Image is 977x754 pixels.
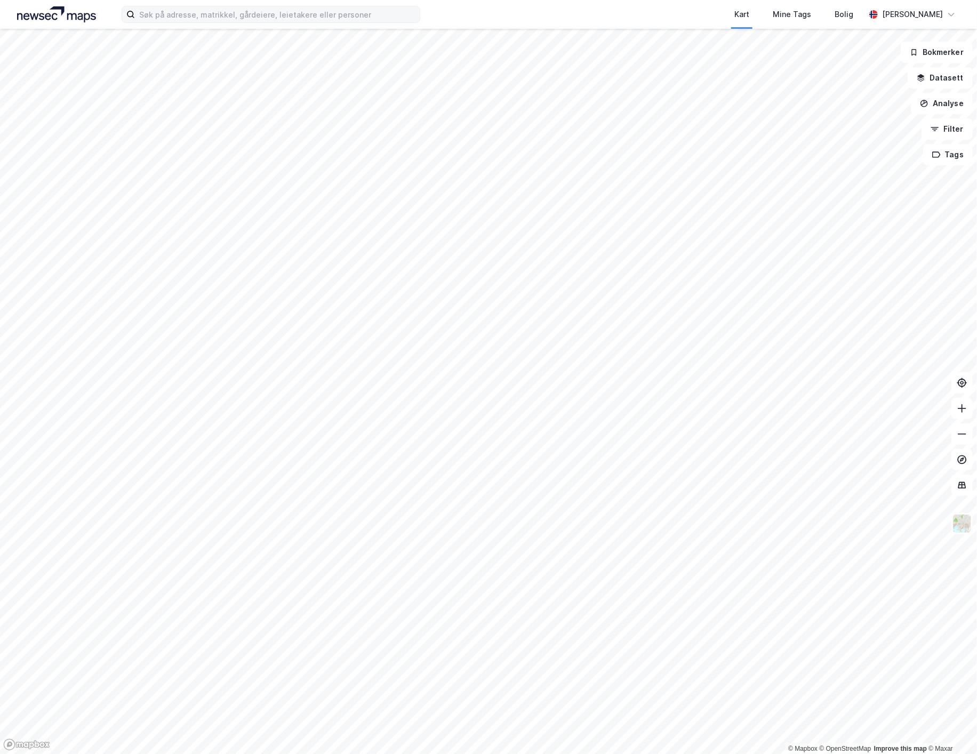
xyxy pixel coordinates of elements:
input: Søk på adresse, matrikkel, gårdeiere, leietakere eller personer [135,6,420,22]
img: logo.a4113a55bc3d86da70a041830d287a7e.svg [17,6,96,22]
div: Kontrollprogram for chat [924,703,977,754]
div: [PERSON_NAME] [882,8,943,21]
div: Kart [734,8,749,21]
iframe: Chat Widget [924,703,977,754]
div: Bolig [835,8,853,21]
div: Mine Tags [773,8,811,21]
